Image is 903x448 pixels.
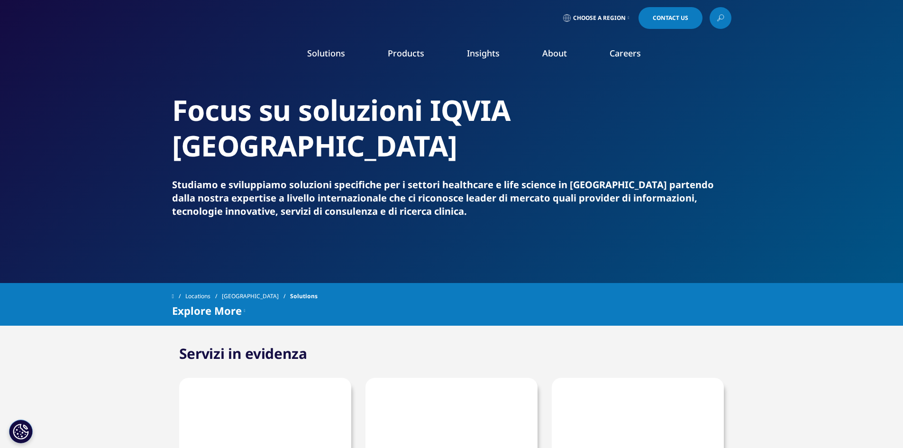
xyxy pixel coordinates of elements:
[307,47,345,59] a: Solutions
[172,305,242,316] span: Explore More
[222,288,290,305] a: [GEOGRAPHIC_DATA]
[467,47,500,59] a: Insights
[179,344,307,363] h2: Servizi in evidenza
[573,14,626,22] span: Choose a Region
[252,33,731,78] nav: Primary
[638,7,702,29] a: Contact Us
[172,92,731,164] h2: Focus su soluzioni IQVIA [GEOGRAPHIC_DATA]
[542,47,567,59] a: About
[290,288,318,305] span: Solutions
[653,15,688,21] span: Contact Us
[610,47,641,59] a: Careers
[185,288,222,305] a: Locations
[172,178,731,218] div: Studiamo e sviluppiamo soluzioni specifiche per i settori healthcare e life science in [GEOGRAPHI...
[388,47,424,59] a: Products
[9,420,33,443] button: Impostazioni cookie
